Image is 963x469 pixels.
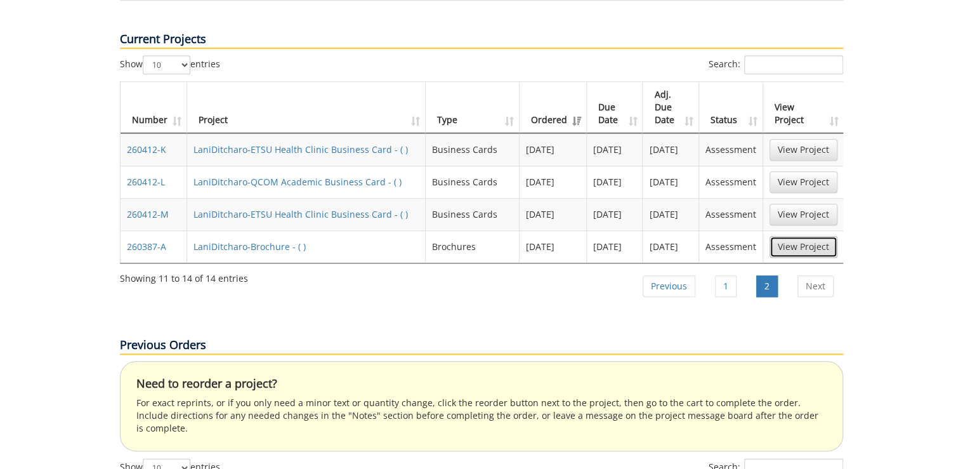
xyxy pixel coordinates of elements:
[426,82,520,133] th: Type: activate to sort column ascending
[426,198,520,230] td: Business Cards
[715,275,737,297] a: 1
[587,82,643,133] th: Due Date: activate to sort column ascending
[127,143,166,155] a: 260412-K
[744,55,843,74] input: Search:
[193,208,408,220] a: LaniDitcharo-ETSU Health Clinic Business Card - ( )
[699,198,763,230] td: Assessment
[643,133,699,166] td: [DATE]
[699,230,763,263] td: Assessment
[587,230,643,263] td: [DATE]
[426,166,520,198] td: Business Cards
[763,82,844,133] th: View Project: activate to sort column ascending
[709,55,843,74] label: Search:
[193,176,402,188] a: LaniDitcharo-QCOM Academic Business Card - ( )
[520,198,587,230] td: [DATE]
[193,143,408,155] a: LaniDitcharo-ETSU Health Clinic Business Card - ( )
[797,275,834,297] a: Next
[121,82,187,133] th: Number: activate to sort column ascending
[426,230,520,263] td: Brochures
[587,166,643,198] td: [DATE]
[136,397,827,435] p: For exact reprints, or if you only need a minor text or quantity change, click the reorder button...
[187,82,426,133] th: Project: activate to sort column ascending
[643,82,699,133] th: Adj. Due Date: activate to sort column ascending
[643,275,695,297] a: Previous
[770,139,837,161] a: View Project
[120,267,248,285] div: Showing 11 to 14 of 14 entries
[426,133,520,166] td: Business Cards
[120,31,843,49] p: Current Projects
[120,55,220,74] label: Show entries
[699,166,763,198] td: Assessment
[643,166,699,198] td: [DATE]
[643,198,699,230] td: [DATE]
[143,55,190,74] select: Showentries
[193,241,306,253] a: LaniDitcharo-Brochure - ( )
[520,166,587,198] td: [DATE]
[756,275,778,297] a: 2
[587,198,643,230] td: [DATE]
[770,204,837,225] a: View Project
[127,176,165,188] a: 260412-L
[136,378,827,390] h4: Need to reorder a project?
[120,337,843,355] p: Previous Orders
[770,236,837,258] a: View Project
[699,82,763,133] th: Status: activate to sort column ascending
[587,133,643,166] td: [DATE]
[699,133,763,166] td: Assessment
[127,241,166,253] a: 260387-A
[520,82,587,133] th: Ordered: activate to sort column ascending
[643,230,699,263] td: [DATE]
[127,208,169,220] a: 260412-M
[770,171,837,193] a: View Project
[520,230,587,263] td: [DATE]
[520,133,587,166] td: [DATE]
